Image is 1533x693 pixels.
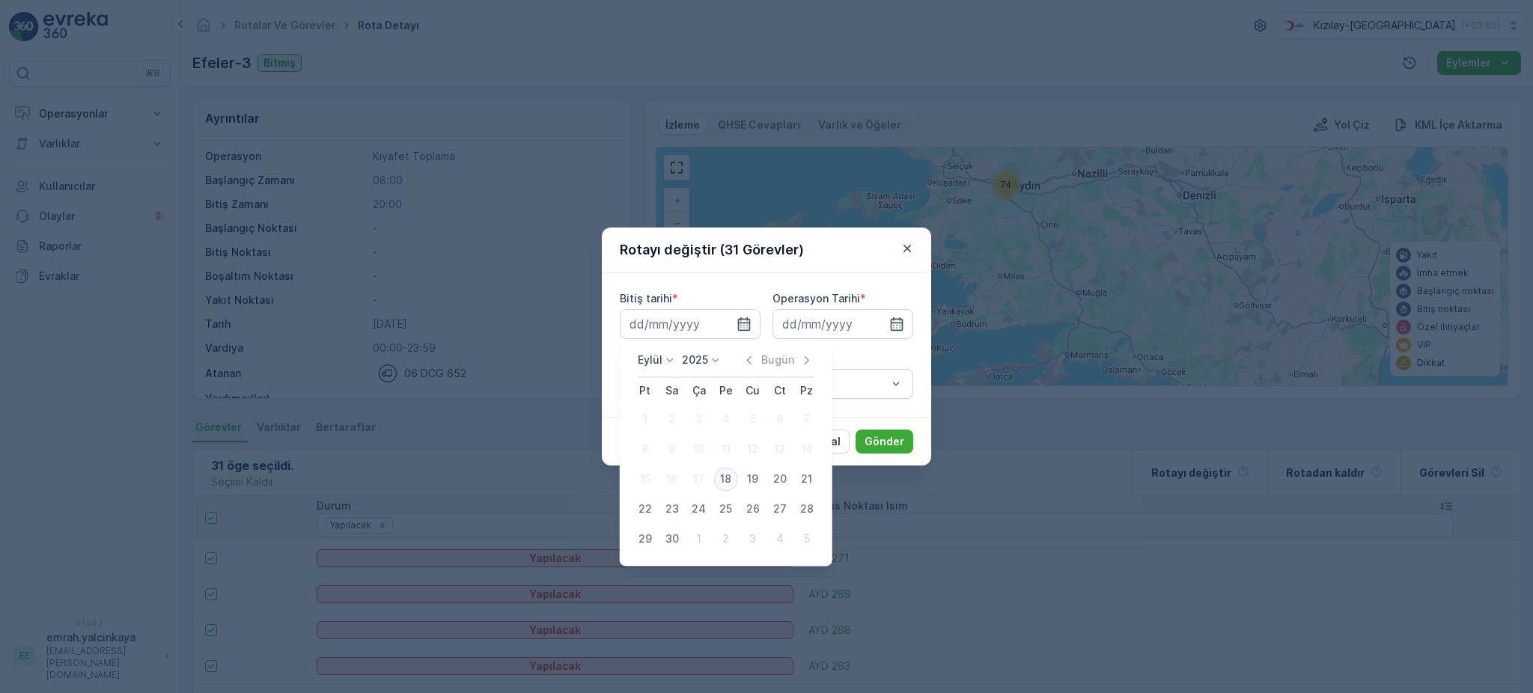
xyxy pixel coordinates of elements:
div: 16 [660,467,684,491]
p: Bugün [761,352,794,367]
th: Pazartesi [632,377,659,404]
div: 28 [795,497,819,521]
div: 13 [768,437,792,461]
div: 3 [687,407,711,431]
div: 18 [714,467,738,491]
p: 2025 [682,352,708,367]
label: Operasyon Tarihi [772,292,860,305]
th: Pazar [793,377,820,404]
th: Perşembe [713,377,740,404]
p: Gönder [865,434,904,449]
div: 4 [768,527,792,551]
div: 5 [741,407,765,431]
div: 1 [687,527,711,551]
div: 23 [660,497,684,521]
p: Eylül [638,352,662,367]
div: 20 [768,467,792,491]
input: dd/mm/yyyy [620,309,761,339]
div: 25 [714,497,738,521]
div: 30 [660,527,684,551]
div: 7 [795,407,819,431]
label: Bitiş tarihi [620,292,672,305]
input: dd/mm/yyyy [772,309,913,339]
div: 17 [687,467,711,491]
div: 19 [741,467,765,491]
div: 2 [714,527,738,551]
button: Gönder [856,430,913,454]
div: 5 [795,527,819,551]
div: 9 [660,437,684,461]
div: 21 [795,467,819,491]
p: Seç [784,375,887,393]
div: 10 [687,437,711,461]
div: 11 [714,437,738,461]
div: 12 [741,437,765,461]
div: 3 [741,527,765,551]
div: 2 [660,407,684,431]
th: Salı [659,377,686,404]
th: Cumartesi [766,377,793,404]
div: 29 [633,527,657,551]
p: Rotayı değiştir (31 Görevler) [620,239,804,260]
div: 6 [768,407,792,431]
div: 26 [741,497,765,521]
div: 27 [768,497,792,521]
th: Cuma [740,377,766,404]
th: Çarşamba [686,377,713,404]
div: 4 [714,407,738,431]
div: 14 [795,437,819,461]
div: 8 [633,437,657,461]
div: 22 [633,497,657,521]
div: 1 [633,407,657,431]
div: 15 [633,467,657,491]
div: 24 [687,497,711,521]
